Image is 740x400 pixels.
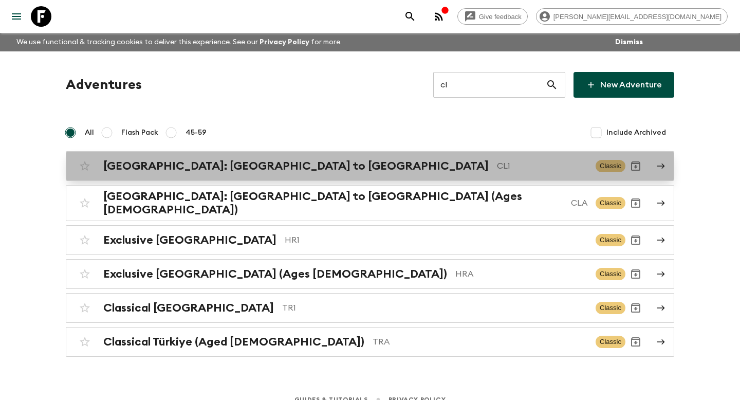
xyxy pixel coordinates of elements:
button: Archive [625,264,646,284]
a: Classical Türkiye (Aged [DEMOGRAPHIC_DATA])TRAClassicArchive [66,327,674,357]
a: New Adventure [573,72,674,98]
p: We use functional & tracking cookies to deliver this experience. See our for more. [12,33,346,51]
div: [PERSON_NAME][EMAIL_ADDRESS][DOMAIN_NAME] [536,8,728,25]
p: TR1 [282,302,587,314]
h1: Adventures [66,75,142,95]
p: HR1 [285,234,587,246]
span: 45-59 [186,128,207,138]
a: Give feedback [457,8,528,25]
span: All [85,128,94,138]
p: CL1 [497,160,587,172]
span: [PERSON_NAME][EMAIL_ADDRESS][DOMAIN_NAME] [548,13,727,21]
button: search adventures [400,6,420,27]
p: TRA [373,336,587,348]
h2: [GEOGRAPHIC_DATA]: [GEOGRAPHIC_DATA] to [GEOGRAPHIC_DATA] (Ages [DEMOGRAPHIC_DATA]) [103,190,563,216]
p: HRA [455,268,587,280]
span: Classic [596,160,625,172]
h2: Exclusive [GEOGRAPHIC_DATA] [103,233,276,247]
button: Archive [625,298,646,318]
a: Classical [GEOGRAPHIC_DATA]TR1ClassicArchive [66,293,674,323]
a: Exclusive [GEOGRAPHIC_DATA] (Ages [DEMOGRAPHIC_DATA])HRAClassicArchive [66,259,674,289]
span: Flash Pack [121,128,158,138]
h2: [GEOGRAPHIC_DATA]: [GEOGRAPHIC_DATA] to [GEOGRAPHIC_DATA] [103,159,489,173]
h2: Classical Türkiye (Aged [DEMOGRAPHIC_DATA]) [103,335,364,349]
p: CLA [571,197,587,209]
a: [GEOGRAPHIC_DATA]: [GEOGRAPHIC_DATA] to [GEOGRAPHIC_DATA]CL1ClassicArchive [66,151,674,181]
h2: Exclusive [GEOGRAPHIC_DATA] (Ages [DEMOGRAPHIC_DATA]) [103,267,447,281]
span: Give feedback [473,13,527,21]
span: Classic [596,268,625,280]
a: Exclusive [GEOGRAPHIC_DATA]HR1ClassicArchive [66,225,674,255]
span: Classic [596,234,625,246]
span: Classic [596,336,625,348]
button: Archive [625,332,646,352]
span: Include Archived [606,128,666,138]
input: e.g. AR1, Argentina [433,70,546,99]
button: Archive [625,193,646,213]
span: Classic [596,302,625,314]
a: Privacy Policy [260,39,309,46]
h2: Classical [GEOGRAPHIC_DATA] [103,301,274,315]
button: Archive [625,156,646,176]
button: Archive [625,230,646,250]
a: [GEOGRAPHIC_DATA]: [GEOGRAPHIC_DATA] to [GEOGRAPHIC_DATA] (Ages [DEMOGRAPHIC_DATA])CLAClassicArchive [66,185,674,221]
span: Classic [596,197,625,209]
button: Dismiss [613,35,645,49]
button: menu [6,6,27,27]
